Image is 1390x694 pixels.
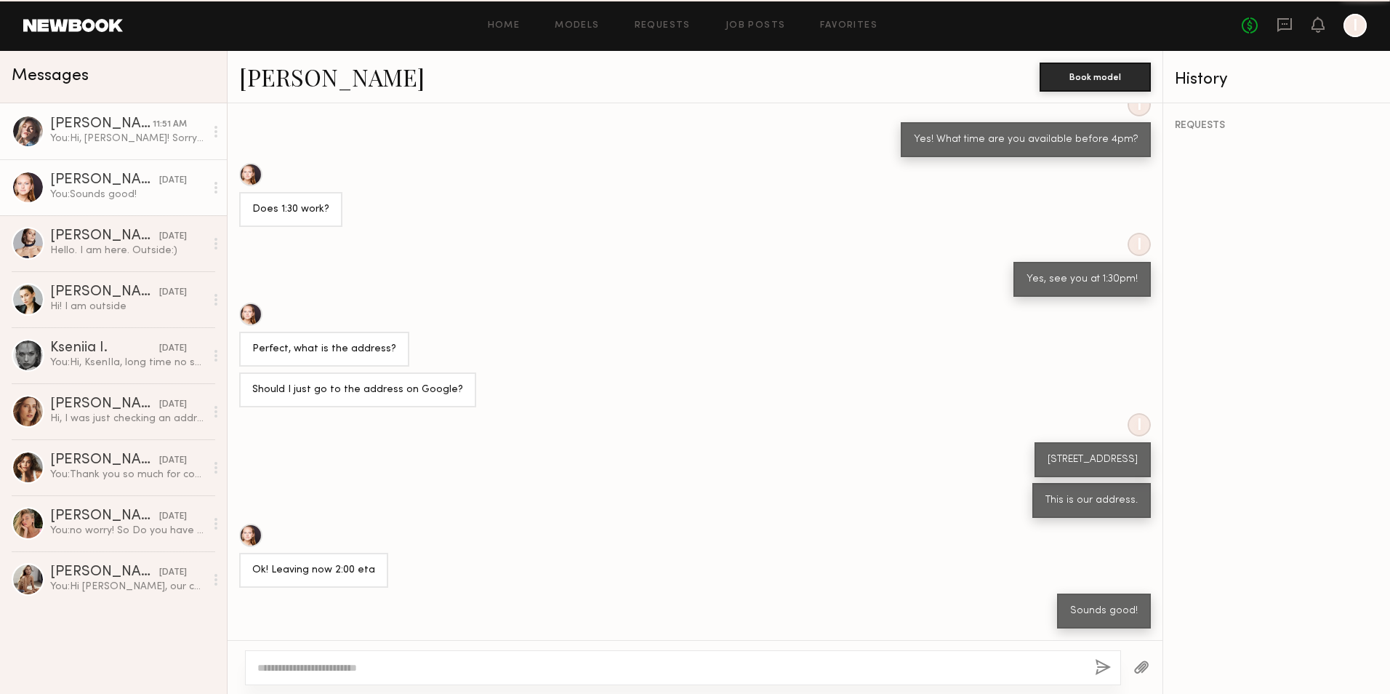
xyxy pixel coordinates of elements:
[12,68,89,84] span: Messages
[1027,271,1138,288] div: Yes, see you at 1:30pm!
[488,21,521,31] a: Home
[1175,71,1378,88] div: History
[1048,452,1138,468] div: [STREET_ADDRESS]
[726,21,786,31] a: Job Posts
[50,468,205,482] div: You: Thank you so much for coming to the casting this time! Unfortunately, it looks like we won't...
[50,229,159,244] div: [PERSON_NAME]
[159,510,187,524] div: [DATE]
[153,118,187,132] div: 11:51 AM
[1343,14,1367,37] a: I
[159,454,187,468] div: [DATE]
[1070,603,1138,620] div: Sounds good!
[159,342,187,356] div: [DATE]
[50,412,205,426] div: Hi, I was just checking an address for [DATE]. Is there a suite number ?
[820,21,877,31] a: Favorites
[252,382,463,399] div: Should I just go to the address on Google?
[252,341,396,358] div: Perfect, what is the address?
[50,524,205,538] div: You: no worry! So Do you have any availability between [DATE] and [DATE] for the casting?
[159,566,187,580] div: [DATE]
[50,453,159,468] div: [PERSON_NAME]
[914,132,1138,148] div: Yes! What time are you available before 4pm?
[50,397,159,412] div: [PERSON_NAME]
[50,341,159,356] div: Kseniia I.
[1040,63,1151,92] button: Book model
[1040,70,1151,82] a: Book model
[50,173,159,188] div: [PERSON_NAME]
[50,509,159,524] div: [PERSON_NAME]
[159,174,187,188] div: [DATE]
[635,21,691,31] a: Requests
[50,580,205,594] div: You: Hi [PERSON_NAME], our company is Strut and Bolt. We are a Young Contemporary women's clothin...
[50,356,205,370] div: You: Hi, KsenIIa, long time no see~ We’re hoping to do a quick casting. Would you be able to come...
[50,188,205,202] div: You: Sounds good!
[252,562,375,579] div: Ok! Leaving now 2:00 eta
[1045,492,1138,509] div: This is our address.
[50,285,159,300] div: [PERSON_NAME]
[159,230,187,244] div: [DATE]
[1175,121,1378,131] div: REQUESTS
[159,286,187,300] div: [DATE]
[252,202,329,218] div: Does 1:30 work?
[555,21,599,31] a: Models
[50,132,205,145] div: You: Hi, [PERSON_NAME]! Sorry! I just read your message. Can you come by 1:30 then? Address is [S...
[50,244,205,258] div: Hello. I am here. Outside:)
[50,117,153,132] div: [PERSON_NAME]
[239,61,425,92] a: [PERSON_NAME]
[50,565,159,580] div: [PERSON_NAME]
[159,398,187,412] div: [DATE]
[50,300,205,314] div: Hi! I am outside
